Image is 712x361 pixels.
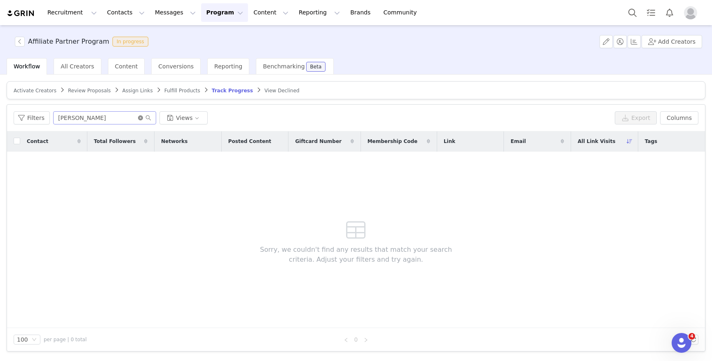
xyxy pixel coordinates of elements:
[28,37,109,47] h3: Affiliate Partner Program
[684,6,697,19] img: placeholder-profile.jpg
[345,3,378,22] a: Brands
[150,3,201,22] button: Messages
[368,138,418,145] span: Membership Code
[161,138,187,145] span: Networks
[61,63,94,70] span: All Creators
[42,3,102,22] button: Recruitment
[159,111,208,124] button: Views
[102,3,150,22] button: Contacts
[115,63,138,70] span: Content
[7,9,35,17] img: grin logo
[341,335,351,345] li: Previous Page
[623,3,642,22] button: Search
[164,88,200,94] span: Fulfill Products
[248,245,465,265] span: Sorry, we couldn't find any results that match your search criteria. Adjust your filters and try ...
[14,63,40,70] span: Workflow
[672,333,691,353] iframe: Intercom live chat
[444,138,455,145] span: Link
[214,63,242,70] span: Reporting
[263,63,304,70] span: Benchmarking
[145,115,151,121] i: icon: search
[642,35,702,48] button: Add Creators
[53,111,156,124] input: Search...
[212,88,253,94] span: Track Progress
[122,88,153,94] span: Assign Links
[14,111,50,124] button: Filters
[44,336,87,343] span: per page | 0 total
[265,88,300,94] span: View Declined
[32,337,37,343] i: icon: down
[15,37,152,47] span: [object Object]
[351,335,361,344] a: 0
[689,333,695,340] span: 4
[14,88,56,94] span: Activate Creators
[138,115,143,120] i: icon: close-circle
[578,138,615,145] span: All Link Visits
[511,138,526,145] span: Email
[27,138,48,145] span: Contact
[310,64,322,69] div: Beta
[294,3,345,22] button: Reporting
[660,3,679,22] button: Notifications
[344,338,349,342] i: icon: left
[379,3,426,22] a: Community
[158,63,194,70] span: Conversions
[295,138,342,145] span: Giftcard Number
[361,335,371,345] li: Next Page
[248,3,293,22] button: Content
[660,111,698,124] button: Columns
[94,138,136,145] span: Total Followers
[645,138,657,145] span: Tags
[228,138,272,145] span: Posted Content
[201,3,248,22] button: Program
[642,3,660,22] a: Tasks
[351,335,361,345] li: 0
[363,338,368,342] i: icon: right
[112,37,148,47] span: In progress
[615,111,657,124] button: Export
[679,6,705,19] button: Profile
[17,335,28,344] div: 100
[68,88,111,94] span: Review Proposals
